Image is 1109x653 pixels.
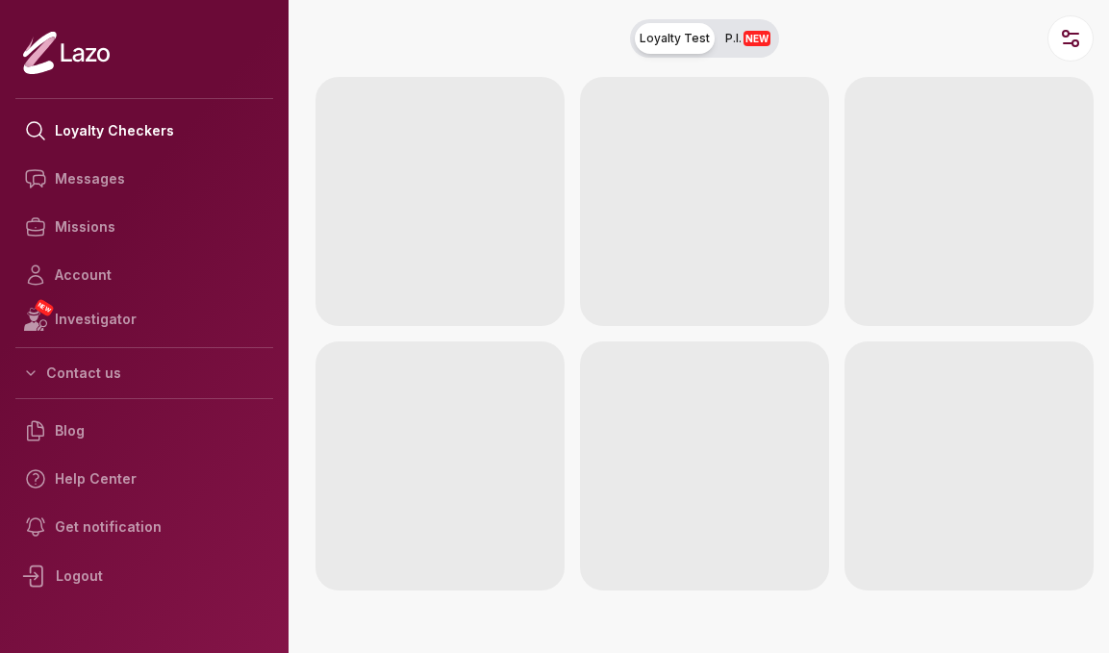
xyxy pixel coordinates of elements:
span: NEW [744,31,770,46]
button: Contact us [15,356,273,390]
div: Logout [15,551,273,601]
a: Messages [15,155,273,203]
span: NEW [34,298,55,317]
a: Loyalty Checkers [15,107,273,155]
a: Account [15,251,273,299]
a: Help Center [15,455,273,503]
span: Loyalty Test [640,31,710,46]
a: Get notification [15,503,273,551]
a: Blog [15,407,273,455]
span: P.I. [725,31,770,46]
a: NEWInvestigator [15,299,273,339]
a: Missions [15,203,273,251]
